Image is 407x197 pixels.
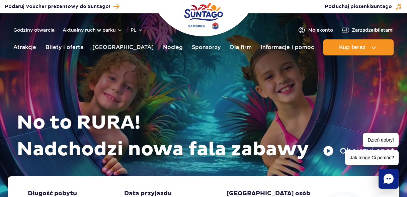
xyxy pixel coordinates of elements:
a: Informacje i pomoc [261,39,314,55]
span: Moje konto [308,27,333,33]
span: Suntago [371,4,392,9]
a: Dla firm [230,39,252,55]
a: Sponsorzy [192,39,221,55]
span: Dzień dobry! [363,133,399,147]
a: Mojekonto [298,26,333,34]
span: Jak mogę Ci pomóc? [345,150,399,165]
span: Posłuchaj piosenki [325,3,392,10]
a: Zarządzajbiletami [341,26,394,34]
button: Kup teraz [323,39,394,55]
span: Kup teraz [339,44,365,50]
a: Nocleg [163,39,183,55]
span: Podaruj Voucher prezentowy do Suntago! [5,3,110,10]
div: Chat [379,169,399,189]
h1: No to RURA! Nadchodzi nowa fala zabawy [17,110,394,163]
a: Godziny otwarcia [13,27,55,33]
button: Aktualny ruch w parku [63,27,123,33]
button: pl [131,27,143,33]
span: Zarządzaj biletami [352,27,394,33]
button: Posłuchaj piosenkiSuntago [325,3,402,10]
button: Obejrzyj spot [323,146,394,156]
a: Bilety i oferta [46,39,83,55]
a: Podaruj Voucher prezentowy do Suntago! [5,2,119,11]
a: Atrakcje [13,39,36,55]
a: [GEOGRAPHIC_DATA] [92,39,154,55]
